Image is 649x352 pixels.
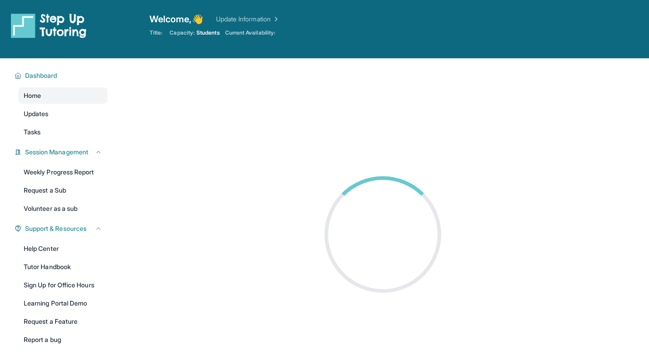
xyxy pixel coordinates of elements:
[271,15,280,24] img: Chevron Right
[18,295,108,311] a: Learning Portal Demo
[18,332,108,348] a: Report a bug
[21,224,102,233] button: Support & Resources
[24,109,49,118] span: Updates
[18,87,108,104] a: Home
[196,29,220,36] span: Students
[225,29,275,36] span: Current Availability:
[18,124,108,140] a: Tasks
[21,71,102,80] button: Dashboard
[18,200,108,217] a: Volunteer as a sub
[11,13,87,38] img: logo
[24,91,41,100] span: Home
[149,13,203,26] span: Welcome, 👋
[24,128,41,137] span: Tasks
[18,240,108,257] a: Help Center
[25,224,87,233] span: Support & Resources
[18,277,108,293] a: Sign Up for Office Hours
[18,313,108,330] a: Request a Feature
[18,106,108,122] a: Updates
[216,15,280,24] a: Update Information
[25,71,57,80] span: Dashboard
[18,182,108,199] a: Request a Sub
[25,148,88,157] span: Session Management
[21,148,102,157] button: Session Management
[18,164,108,180] a: Weekly Progress Report
[18,259,108,275] a: Tutor Handbook
[170,29,195,36] span: Capacity:
[149,29,162,36] span: Title:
